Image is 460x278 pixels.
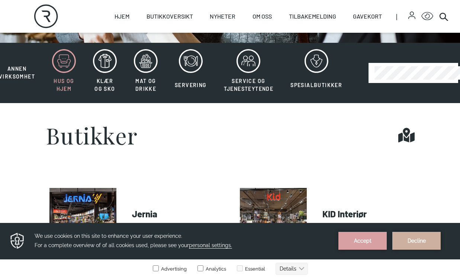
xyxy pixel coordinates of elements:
input: Analytics [197,42,203,48]
button: Decline [392,9,441,27]
span: Klær og sko [94,78,115,92]
button: Mat og drikke [126,49,165,97]
img: Privacy reminder [9,9,25,27]
label: Analytics [196,43,226,49]
button: Hus og hjem [44,49,84,97]
button: Details [276,40,308,52]
label: Essential [235,43,265,49]
span: Hus og hjem [54,78,74,92]
text: Details [280,43,296,49]
input: Essential [237,42,243,48]
h3: We use cookies on this site to enhance your user experience. For a complete overview of of all co... [35,9,329,27]
span: Mat og drikke [135,78,156,92]
span: Spesialbutikker [290,82,342,88]
span: personal settings. [189,19,232,26]
button: Accept [338,9,387,27]
span: Servering [175,82,207,88]
input: Advertising [153,42,159,48]
button: Open Accessibility Menu [421,10,433,22]
label: Advertising [152,43,187,49]
h1: Butikker [46,124,138,146]
button: Spesialbutikker [283,49,350,97]
button: Service og tjenesteytende [216,49,282,97]
button: Klær og sko [85,49,125,97]
button: Servering [167,49,215,97]
span: Service og tjenesteytende [224,78,274,92]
